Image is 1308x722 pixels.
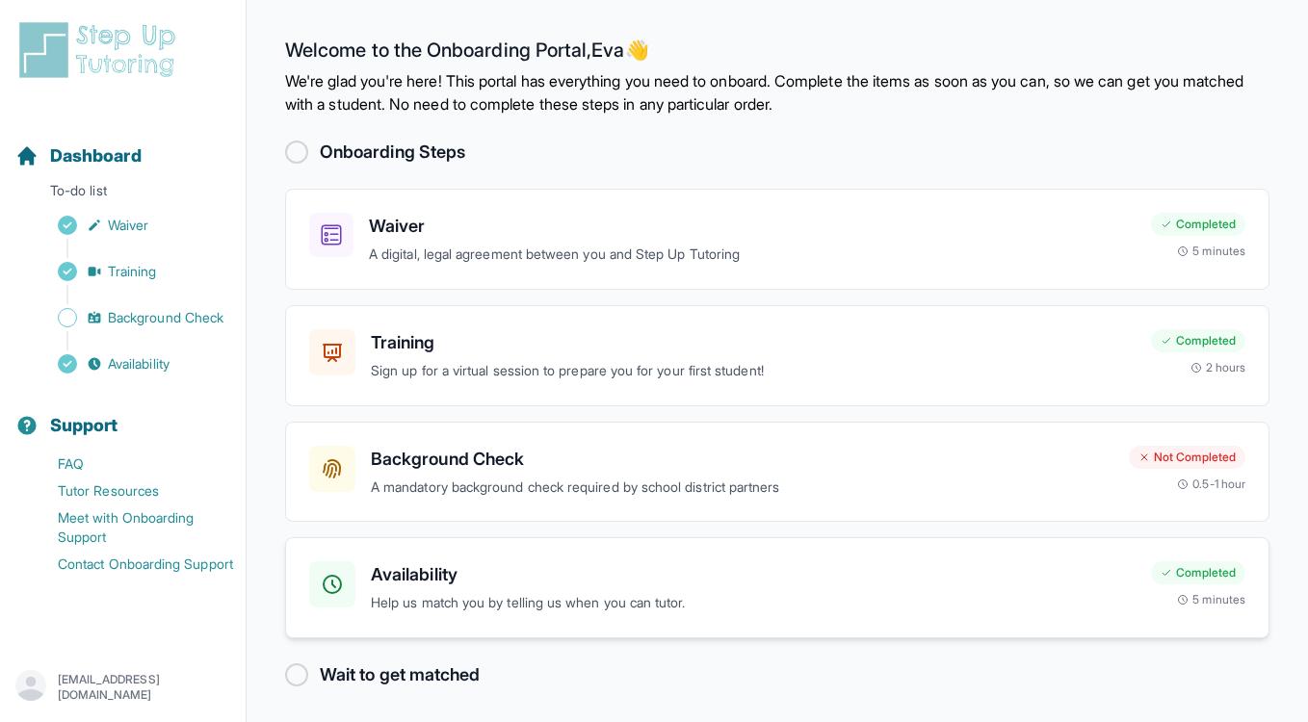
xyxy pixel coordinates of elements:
[371,329,1136,356] h3: Training
[15,504,246,551] a: Meet with Onboarding Support
[50,142,142,169] span: Dashboard
[108,216,148,235] span: Waiver
[15,477,246,504] a: Tutor Resources
[15,350,246,377] a: Availability
[15,304,246,331] a: Background Check
[108,354,170,374] span: Availability
[371,561,1136,588] h3: Availability
[285,189,1269,290] a: WaiverA digital, legal agreement between you and Step Up TutoringCompleted5 minutes
[1190,360,1246,375] div: 2 hours
[371,477,1113,499] p: A mandatory background check required by school district partners
[371,592,1136,614] p: Help us match you by telling us when you can tutor.
[50,412,118,439] span: Support
[369,244,1136,266] p: A digital, legal agreement between you and Step Up Tutoring
[15,551,246,578] a: Contact Onboarding Support
[1129,446,1245,469] div: Not Completed
[8,112,238,177] button: Dashboard
[15,670,230,705] button: [EMAIL_ADDRESS][DOMAIN_NAME]
[108,262,157,281] span: Training
[1177,244,1245,259] div: 5 minutes
[371,360,1136,382] p: Sign up for a virtual session to prepare you for your first student!
[1151,561,1245,584] div: Completed
[320,661,480,688] h2: Wait to get matched
[8,381,238,447] button: Support
[15,212,246,239] a: Waiver
[15,258,246,285] a: Training
[1151,213,1245,236] div: Completed
[108,308,223,327] span: Background Check
[285,305,1269,406] a: TrainingSign up for a virtual session to prepare you for your first student!Completed2 hours
[285,422,1269,523] a: Background CheckA mandatory background check required by school district partnersNot Completed0.5...
[15,451,246,477] a: FAQ
[15,142,142,169] a: Dashboard
[285,537,1269,638] a: AvailabilityHelp us match you by telling us when you can tutor.Completed5 minutes
[1151,329,1245,352] div: Completed
[285,69,1269,116] p: We're glad you're here! This portal has everything you need to onboard. Complete the items as soo...
[285,39,1269,69] h2: Welcome to the Onboarding Portal, Eva 👋
[320,139,465,166] h2: Onboarding Steps
[58,672,230,703] p: [EMAIL_ADDRESS][DOMAIN_NAME]
[369,213,1136,240] h3: Waiver
[15,19,187,81] img: logo
[371,446,1113,473] h3: Background Check
[1177,592,1245,607] div: 5 minutes
[1177,477,1245,492] div: 0.5-1 hour
[8,181,238,208] p: To-do list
